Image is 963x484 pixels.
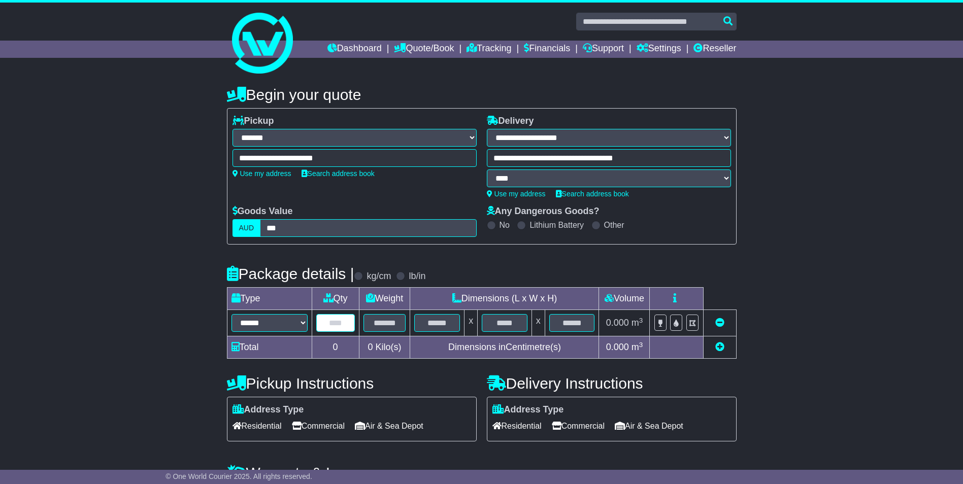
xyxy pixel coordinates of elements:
span: m [632,342,643,352]
span: m [632,318,643,328]
td: 0 [312,336,359,359]
span: 0 [368,342,373,352]
span: 0.000 [606,318,629,328]
a: Reseller [693,41,736,58]
td: Dimensions in Centimetre(s) [410,336,599,359]
a: Remove this item [715,318,724,328]
td: Dimensions (L x W x H) [410,288,599,310]
label: No [500,220,510,230]
a: Add new item [715,342,724,352]
sup: 3 [639,341,643,349]
td: Weight [359,288,410,310]
td: Kilo(s) [359,336,410,359]
a: Tracking [467,41,511,58]
h4: Begin your quote [227,86,737,103]
label: Delivery [487,116,534,127]
h4: Warranty & Insurance [227,464,737,481]
label: Any Dangerous Goods? [487,206,600,217]
span: Commercial [552,418,605,434]
label: AUD [233,219,261,237]
span: 0.000 [606,342,629,352]
a: Financials [524,41,570,58]
label: Lithium Battery [529,220,584,230]
label: Address Type [233,404,304,416]
a: Use my address [487,190,546,198]
td: x [532,310,545,336]
a: Settings [637,41,681,58]
h4: Pickup Instructions [227,375,477,392]
h4: Delivery Instructions [487,375,737,392]
td: Total [227,336,312,359]
span: Residential [233,418,282,434]
h4: Package details | [227,265,354,282]
a: Search address book [556,190,629,198]
a: Use my address [233,169,291,178]
label: Pickup [233,116,274,127]
td: Qty [312,288,359,310]
a: Support [583,41,624,58]
span: Commercial [292,418,345,434]
span: Residential [492,418,542,434]
label: kg/cm [367,271,391,282]
a: Quote/Book [394,41,454,58]
a: Dashboard [327,41,382,58]
span: © One World Courier 2025. All rights reserved. [165,472,312,480]
label: Address Type [492,404,564,416]
label: lb/in [409,271,425,282]
a: Search address book [302,169,375,178]
label: Other [604,220,624,230]
sup: 3 [639,317,643,324]
td: Volume [599,288,650,310]
td: x [464,310,478,336]
span: Air & Sea Depot [355,418,423,434]
label: Goods Value [233,206,293,217]
td: Type [227,288,312,310]
span: Air & Sea Depot [615,418,683,434]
